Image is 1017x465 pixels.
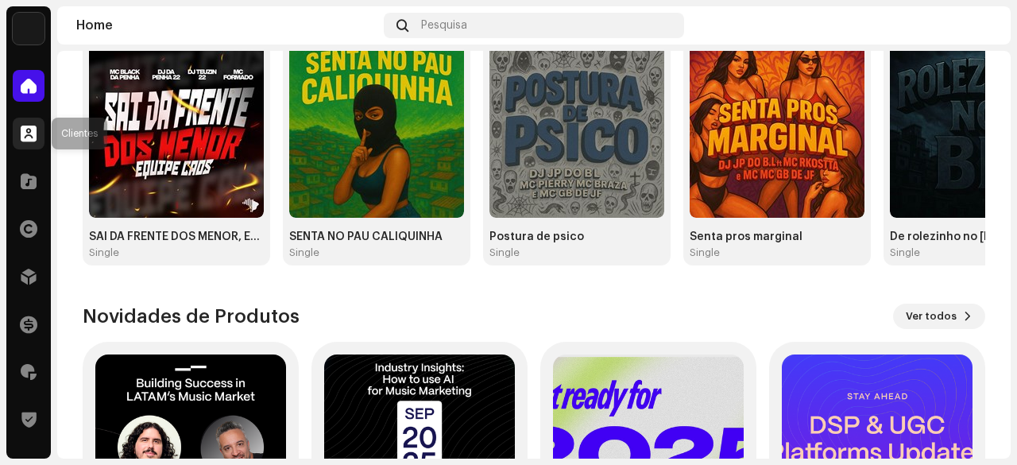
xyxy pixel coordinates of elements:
img: 049993c1-2d72-4e3c-8c44-bd6ba982551e [690,43,864,218]
img: 988c4392-28c3-4f79-8b65-f1046f0b86b0 [289,43,464,218]
div: Postura de psico [489,231,664,243]
div: Senta pros marginal [690,231,864,243]
div: Single [690,246,720,259]
img: 7b092bcd-1f7b-44aa-9736-f4bc5021b2f1 [966,13,992,38]
div: Home [76,19,377,32]
div: Single [489,246,520,259]
img: 71bf27a5-dd94-4d93-852c-61362381b7db [13,13,44,45]
div: Single [289,246,319,259]
span: Ver todos [906,300,957,332]
button: Ver todos [893,304,985,329]
div: Single [890,246,920,259]
img: 9177a9f3-1dde-46c1-83a7-800fb06cdad1 [489,43,664,218]
div: SAI DA FRENTE DOS MENOR, EQUIPE CAOS [89,231,264,243]
div: SENTA NO PAU CALIQUINHA [289,231,464,243]
h3: Novidades de Produtos [83,304,300,329]
span: Pesquisa [421,19,467,32]
img: 2961a79f-5d4c-4fd8-89cd-067426a8d5c3 [89,43,264,218]
div: Single [89,246,119,259]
